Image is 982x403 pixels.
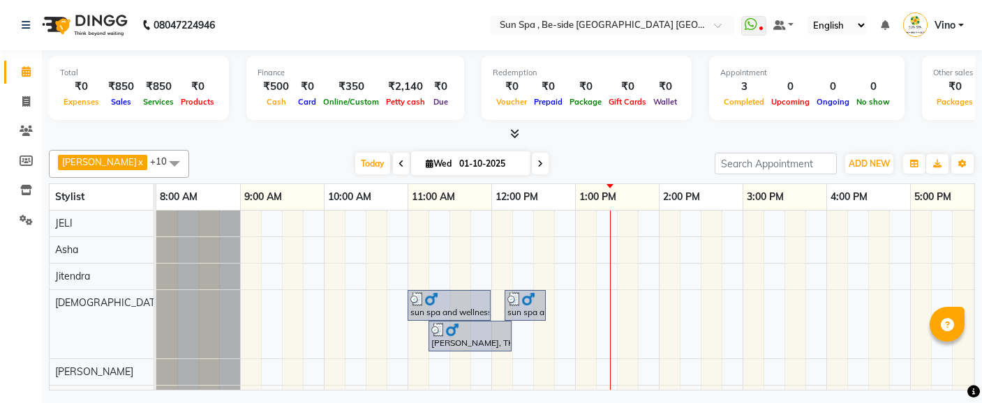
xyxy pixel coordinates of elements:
a: 2:00 PM [660,187,704,207]
img: logo [36,6,131,45]
span: Products [177,97,218,107]
span: Packages [933,97,976,107]
span: Upcoming [768,97,813,107]
span: Due [430,97,452,107]
span: Sales [107,97,135,107]
span: Voucher [493,97,530,107]
div: Appointment [720,67,893,79]
iframe: chat widget [923,347,968,389]
span: Stylist [55,190,84,203]
a: x [137,156,143,167]
div: ₹0 [493,79,530,95]
div: [PERSON_NAME], TK02, 11:15 AM-12:15 PM, Hair Cut,Hair Cut [430,323,510,349]
span: Services [140,97,177,107]
span: Wed [422,158,455,169]
input: 2025-10-01 [455,153,525,174]
div: sun spa and wellness, TK01, 11:00 AM-12:00 PM, Hair Cut,Shaving [409,292,489,319]
div: ₹0 [566,79,605,95]
span: Gift Cards [605,97,650,107]
span: Petty cash [382,97,429,107]
a: 9:00 AM [241,187,285,207]
span: Online/Custom [320,97,382,107]
div: Total [60,67,218,79]
span: Wallet [650,97,680,107]
div: ₹0 [530,79,566,95]
span: No show [853,97,893,107]
span: JELI [55,217,73,229]
span: Vino [935,18,955,33]
span: +10 [150,155,177,167]
a: 10:00 AM [325,187,375,207]
div: ₹500 [258,79,295,95]
div: Redemption [493,67,680,79]
span: Ongoing [813,97,853,107]
div: ₹0 [295,79,320,95]
div: ₹0 [650,79,680,95]
div: ₹850 [103,79,140,95]
a: 4:00 PM [827,187,871,207]
a: 1:00 PM [576,187,620,207]
span: Today [355,153,390,174]
span: Card [295,97,320,107]
span: Asha [55,243,78,256]
div: Finance [258,67,453,79]
a: 3:00 PM [743,187,787,207]
button: ADD NEW [845,154,893,174]
div: sun spa and wellness, TK03, 12:10 PM-12:40 PM, Shaving [506,292,544,319]
span: Prepaid [530,97,566,107]
a: 5:00 PM [911,187,955,207]
a: 12:00 PM [492,187,542,207]
div: ₹0 [60,79,103,95]
div: 0 [853,79,893,95]
div: ₹0 [429,79,453,95]
div: ₹0 [933,79,976,95]
b: 08047224946 [154,6,215,45]
div: ₹350 [320,79,382,95]
div: ₹0 [177,79,218,95]
div: ₹2,140 [382,79,429,95]
span: ADD NEW [849,158,890,169]
span: Cash [263,97,290,107]
span: [PERSON_NAME] [55,365,133,378]
input: Search Appointment [715,153,837,174]
div: ₹0 [605,79,650,95]
span: Jitendra [55,270,90,282]
span: Completed [720,97,768,107]
img: Vino [903,13,928,37]
div: 0 [768,79,813,95]
div: 3 [720,79,768,95]
div: ₹850 [140,79,177,95]
div: 0 [813,79,853,95]
a: 8:00 AM [156,187,201,207]
a: 11:00 AM [408,187,459,207]
span: [PERSON_NAME] [62,156,137,167]
span: Package [566,97,605,107]
span: Expenses [60,97,103,107]
span: [DEMOGRAPHIC_DATA] [55,296,164,309]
